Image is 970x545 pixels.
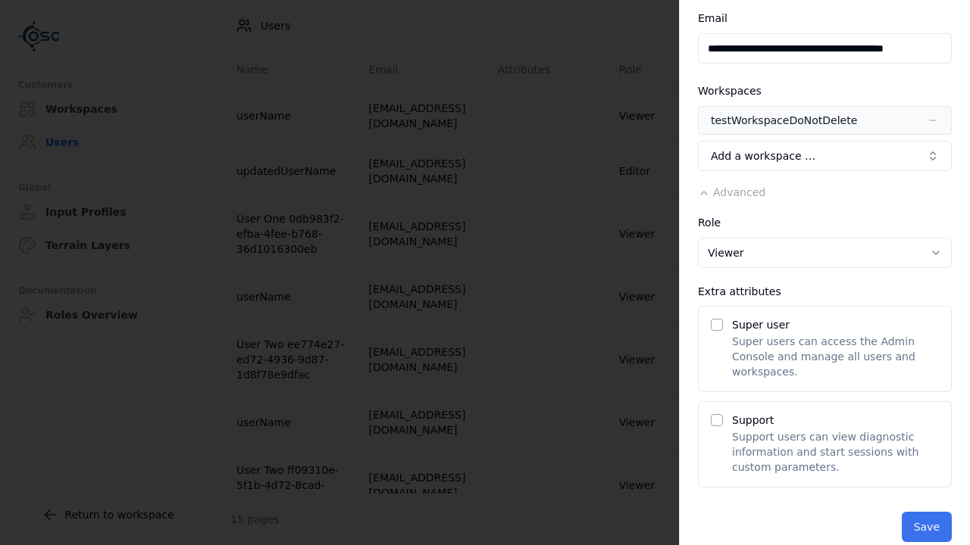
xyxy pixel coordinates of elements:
p: Support users can view diagnostic information and start sessions with custom parameters. [732,429,939,475]
div: Extra attributes [698,286,952,297]
div: testWorkspaceDoNotDelete [711,113,857,128]
button: Advanced [698,185,765,200]
span: Advanced [713,186,765,198]
label: Email [698,12,727,24]
button: Save [902,512,952,542]
p: Super users can access the Admin Console and manage all users and workspaces. [732,334,939,379]
label: Super user [732,319,790,331]
label: Workspaces [698,85,762,97]
label: Support [732,414,774,426]
label: Role [698,216,721,229]
span: Add a workspace … [711,148,815,163]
